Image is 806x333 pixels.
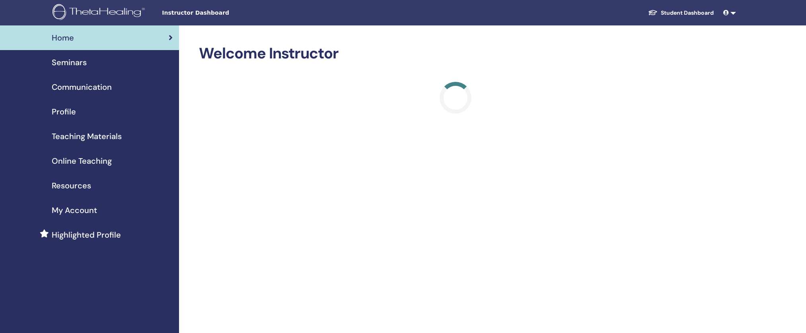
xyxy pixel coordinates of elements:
span: Teaching Materials [52,130,122,142]
img: graduation-cap-white.svg [648,9,658,16]
span: Seminars [52,56,87,68]
span: Instructor Dashboard [162,9,281,17]
h2: Welcome Instructor [199,45,712,63]
span: Communication [52,81,112,93]
a: Student Dashboard [642,6,720,20]
span: My Account [52,204,97,216]
span: Online Teaching [52,155,112,167]
span: Resources [52,180,91,192]
span: Highlighted Profile [52,229,121,241]
img: logo.png [53,4,148,22]
span: Profile [52,106,76,118]
span: Home [52,32,74,44]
